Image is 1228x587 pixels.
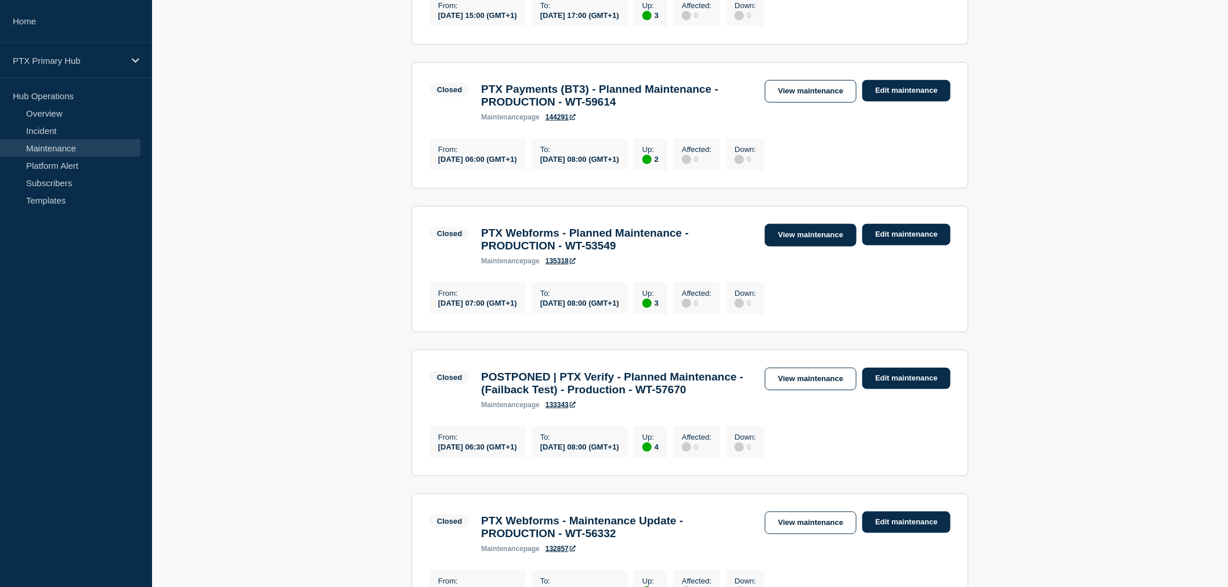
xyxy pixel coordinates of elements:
[437,85,462,94] div: Closed
[735,577,756,585] p: Down :
[735,155,744,164] div: disabled
[862,368,951,389] a: Edit maintenance
[437,229,462,238] div: Closed
[682,443,691,452] div: disabled
[481,401,523,409] span: maintenance
[540,154,619,164] div: [DATE] 08:00 (GMT+1)
[642,441,659,452] div: 4
[438,298,517,307] div: [DATE] 07:00 (GMT+1)
[642,11,652,20] div: up
[438,10,517,20] div: [DATE] 15:00 (GMT+1)
[682,299,691,308] div: disabled
[481,371,753,396] h3: POSTPONED | PTX Verify - Planned Maintenance - (Failback Test) - Production - WT-57670
[540,577,619,585] p: To :
[682,145,711,154] p: Affected :
[546,545,576,553] a: 132857
[438,289,517,298] p: From :
[682,577,711,585] p: Affected :
[735,145,756,154] p: Down :
[438,433,517,441] p: From :
[540,441,619,451] div: [DATE] 08:00 (GMT+1)
[438,1,517,10] p: From :
[481,257,540,265] p: page
[642,298,659,308] div: 3
[546,113,576,121] a: 144291
[735,289,756,298] p: Down :
[540,10,619,20] div: [DATE] 17:00 (GMT+1)
[481,113,523,121] span: maintenance
[438,577,517,585] p: From :
[642,1,659,10] p: Up :
[735,443,744,452] div: disabled
[682,441,711,452] div: 0
[765,368,857,390] a: View maintenance
[437,517,462,526] div: Closed
[540,433,619,441] p: To :
[765,512,857,534] a: View maintenance
[735,299,744,308] div: disabled
[765,224,857,247] a: View maintenance
[862,224,951,245] a: Edit maintenance
[540,145,619,154] p: To :
[481,227,753,252] h3: PTX Webforms - Planned Maintenance - PRODUCTION - WT-53549
[546,257,576,265] a: 135318
[481,545,540,553] p: page
[735,441,756,452] div: 0
[540,298,619,307] div: [DATE] 08:00 (GMT+1)
[682,10,711,20] div: 0
[735,11,744,20] div: disabled
[735,154,756,164] div: 0
[540,289,619,298] p: To :
[735,1,756,10] p: Down :
[642,289,659,298] p: Up :
[642,433,659,441] p: Up :
[642,577,659,585] p: Up :
[682,11,691,20] div: disabled
[540,1,619,10] p: To :
[682,154,711,164] div: 0
[862,512,951,533] a: Edit maintenance
[438,441,517,451] div: [DATE] 06:30 (GMT+1)
[438,145,517,154] p: From :
[682,155,691,164] div: disabled
[765,80,857,103] a: View maintenance
[642,443,652,452] div: up
[481,113,540,121] p: page
[735,10,756,20] div: 0
[735,298,756,308] div: 0
[862,80,951,102] a: Edit maintenance
[682,289,711,298] p: Affected :
[682,433,711,441] p: Affected :
[682,1,711,10] p: Affected :
[642,154,659,164] div: 2
[642,10,659,20] div: 3
[481,257,523,265] span: maintenance
[642,145,659,154] p: Up :
[13,56,124,66] p: PTX Primary Hub
[642,299,652,308] div: up
[546,401,576,409] a: 133343
[481,401,540,409] p: page
[642,155,652,164] div: up
[682,298,711,308] div: 0
[437,373,462,382] div: Closed
[481,514,753,540] h3: PTX Webforms - Maintenance Update - PRODUCTION - WT-56332
[481,83,753,108] h3: PTX Payments (BT3) - Planned Maintenance - PRODUCTION - WT-59614
[438,154,517,164] div: [DATE] 06:00 (GMT+1)
[735,433,756,441] p: Down :
[481,545,523,553] span: maintenance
